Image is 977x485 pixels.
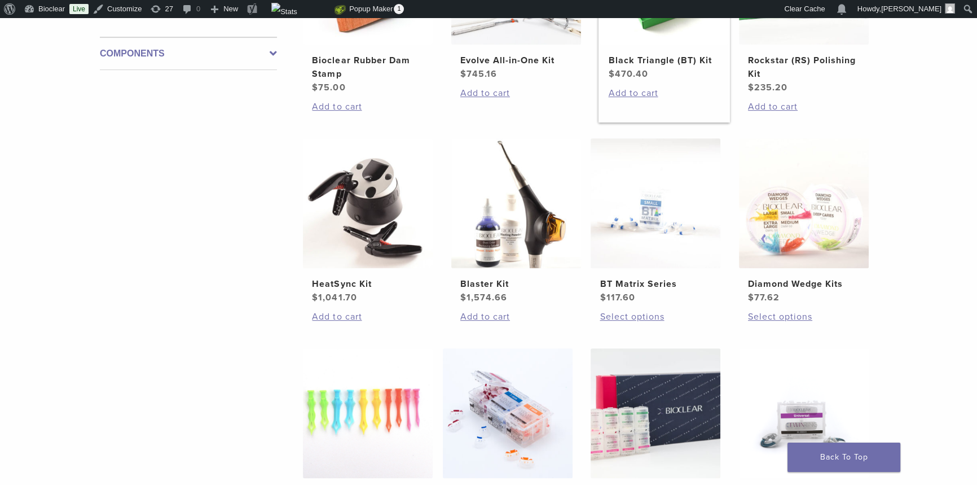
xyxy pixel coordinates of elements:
img: Views over 48 hours. Click for more Jetpack Stats. [271,3,335,16]
h2: Rockstar (RS) Polishing Kit [748,54,860,81]
a: Blaster KitBlaster Kit $1,574.66 [451,138,582,304]
h2: BT Matrix Series [600,277,711,291]
a: Add to cart: “HeatSync Kit” [312,310,424,324]
span: $ [600,292,606,303]
a: Back To Top [787,443,900,472]
a: Add to cart: “Bioclear Rubber Dam Stamp” [312,100,424,113]
img: HeatSync Kit [303,138,433,268]
label: Components [100,47,277,60]
bdi: 470.40 [608,68,648,80]
h2: Black Triangle (BT) Kit [608,54,720,67]
h2: HeatSync Kit [312,277,424,291]
a: HeatSync KitHeatSync Kit $1,041.70 [302,138,434,304]
span: $ [460,68,467,80]
span: $ [460,292,467,303]
span: $ [748,82,754,93]
h2: Blaster Kit [460,277,572,291]
img: Complete HD Anterior Kit [591,348,720,478]
a: Select options for “BT Matrix Series” [600,310,711,324]
a: Diamond Wedge KitsDiamond Wedge Kits $77.62 [738,138,870,304]
span: [PERSON_NAME] [881,5,941,13]
span: $ [312,82,318,93]
bdi: 1,041.70 [312,292,357,303]
h2: Evolve All-in-One Kit [460,54,572,67]
img: Diamond Wedge Kits [739,138,869,268]
a: BT Matrix SeriesBT Matrix Series $117.60 [590,138,721,304]
bdi: 75.00 [312,82,345,93]
span: $ [608,68,614,80]
img: BT Matrix Series [591,138,720,268]
a: Select options for “Diamond Wedge Kits” [748,310,860,324]
h2: Diamond Wedge Kits [748,277,860,291]
bdi: 235.20 [748,82,787,93]
span: $ [312,292,318,303]
a: Live [69,4,89,14]
bdi: 745.16 [460,68,497,80]
a: Add to cart: “Evolve All-in-One Kit” [460,86,572,100]
h2: Bioclear Rubber Dam Stamp [312,54,424,81]
img: Blaster Kit [451,138,581,268]
a: Add to cart: “Rockstar (RS) Polishing Kit” [748,100,860,113]
bdi: 117.60 [600,292,635,303]
img: Diamond Wedge and Long Diamond Wedge [303,348,433,478]
a: Add to cart: “Black Triangle (BT) Kit” [608,86,720,100]
a: Add to cart: “Blaster Kit” [460,310,572,324]
bdi: 77.62 [748,292,780,303]
img: Bioclear Evolve Posterior Matrix Series [443,348,573,478]
bdi: 1,574.66 [460,292,507,303]
span: 1 [394,4,404,14]
img: TwinRing Universal [739,348,869,478]
span: $ [748,292,754,303]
